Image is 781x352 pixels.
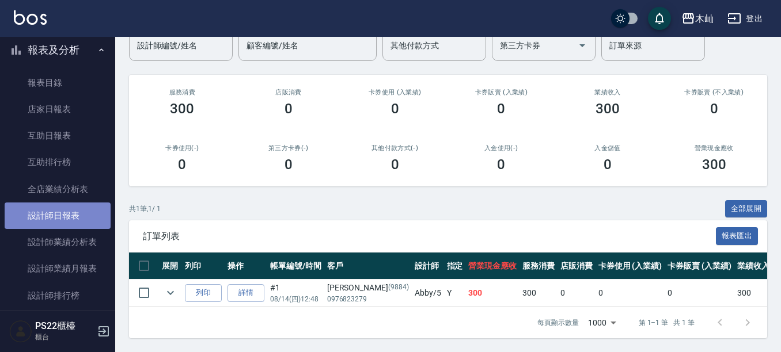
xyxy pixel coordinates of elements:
[5,35,111,65] button: 報表及分析
[267,280,324,307] td: #1
[327,282,409,294] div: [PERSON_NAME]
[285,101,293,117] h3: 0
[734,252,772,280] th: 業績收入
[391,156,399,173] h3: 0
[267,252,324,280] th: 帳單編號/時間
[716,230,759,241] a: 報表匯出
[568,89,647,96] h2: 業績收入
[558,252,596,280] th: 店販消費
[583,307,620,338] div: 1000
[5,70,111,96] a: 報表目錄
[185,284,222,302] button: 列印
[162,284,179,301] button: expand row
[355,144,434,152] h2: 其他付款方式(-)
[143,231,716,242] span: 訂單列表
[285,156,293,173] h3: 0
[35,332,94,342] p: 櫃台
[159,252,182,280] th: 展開
[35,320,94,332] h5: PS22櫃檯
[604,156,612,173] h3: 0
[355,89,434,96] h2: 卡券使用 (入業績)
[462,144,541,152] h2: 入金使用(-)
[497,156,505,173] h3: 0
[465,252,520,280] th: 營業現金應收
[716,227,759,245] button: 報表匯出
[702,156,726,173] h3: 300
[5,255,111,282] a: 設計師業績月報表
[462,89,541,96] h2: 卡券販賣 (入業績)
[5,149,111,175] a: 互助排行榜
[391,101,399,117] h3: 0
[182,252,225,280] th: 列印
[143,89,222,96] h3: 服務消費
[710,101,718,117] h3: 0
[695,12,714,26] div: 木屾
[596,101,620,117] h3: 300
[723,8,767,29] button: 登出
[596,280,665,307] td: 0
[725,200,768,218] button: 全部展開
[568,144,647,152] h2: 入金儲值
[5,176,111,202] a: 全店業績分析表
[639,317,695,328] p: 第 1–1 筆 共 1 筆
[270,294,321,304] p: 08/14 (四) 12:48
[648,7,671,30] button: save
[734,280,772,307] td: 300
[537,317,579,328] p: 每頁顯示數量
[558,280,596,307] td: 0
[327,294,409,304] p: 0976823279
[573,36,592,55] button: Open
[5,96,111,123] a: 店家日報表
[674,144,753,152] h2: 營業現金應收
[14,10,47,25] img: Logo
[665,280,734,307] td: 0
[5,123,111,149] a: 互助日報表
[520,280,558,307] td: 300
[225,252,267,280] th: 操作
[178,156,186,173] h3: 0
[497,101,505,117] h3: 0
[249,89,328,96] h2: 店販消費
[5,309,111,335] a: 每日收支明細
[129,204,161,214] p: 共 1 筆, 1 / 1
[249,144,328,152] h2: 第三方卡券(-)
[143,144,222,152] h2: 卡券使用(-)
[674,89,753,96] h2: 卡券販賣 (不入業績)
[5,282,111,309] a: 設計師排行榜
[9,320,32,343] img: Person
[324,252,412,280] th: 客戶
[388,282,409,294] p: (9884)
[444,252,466,280] th: 指定
[170,101,194,117] h3: 300
[444,280,466,307] td: Y
[465,280,520,307] td: 300
[5,229,111,255] a: 設計師業績分析表
[228,284,264,302] a: 詳情
[520,252,558,280] th: 服務消費
[412,280,444,307] td: Abby /5
[677,7,718,30] button: 木屾
[5,202,111,229] a: 設計師日報表
[412,252,444,280] th: 設計師
[596,252,665,280] th: 卡券使用 (入業績)
[665,252,734,280] th: 卡券販賣 (入業績)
